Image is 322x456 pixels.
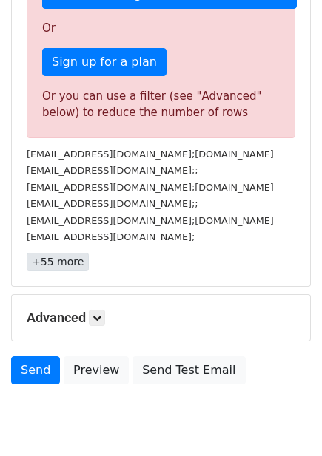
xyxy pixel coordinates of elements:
div: Or you can use a filter (see "Advanced" below) to reduce the number of rows [42,88,280,121]
p: Or [42,21,280,36]
a: Preview [64,356,129,384]
small: [EMAIL_ADDRESS][DOMAIN_NAME];[DOMAIN_NAME][EMAIL_ADDRESS][DOMAIN_NAME];; [27,182,274,210]
a: Sign up for a plan [42,48,167,76]
a: +55 more [27,253,89,271]
a: Send Test Email [133,356,245,384]
a: Send [11,356,60,384]
small: [EMAIL_ADDRESS][DOMAIN_NAME];[DOMAIN_NAME][EMAIL_ADDRESS][DOMAIN_NAME]; [27,215,274,243]
h5: Advanced [27,310,295,326]
iframe: Chat Widget [248,385,322,456]
small: [EMAIL_ADDRESS][DOMAIN_NAME];[DOMAIN_NAME][EMAIL_ADDRESS][DOMAIN_NAME];; [27,149,274,177]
